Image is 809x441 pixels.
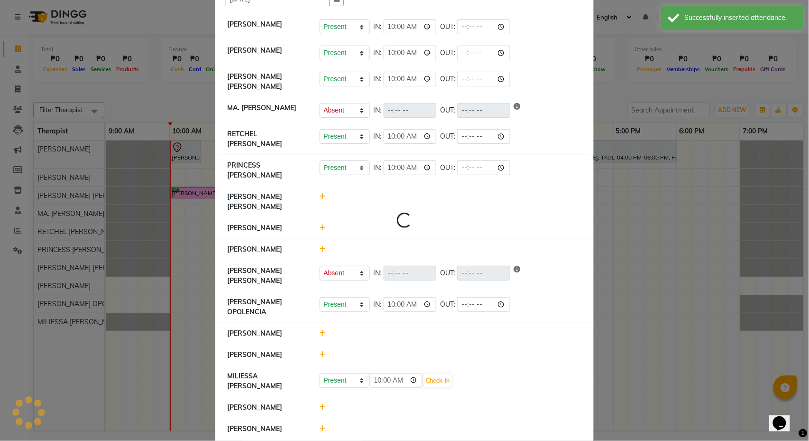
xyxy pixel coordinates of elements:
span: OUT: [440,163,455,173]
iframe: chat widget [769,403,800,432]
span: OUT: [440,74,455,84]
div: [PERSON_NAME] [220,244,313,254]
div: [PERSON_NAME] [220,328,313,338]
span: OUT: [440,48,455,58]
div: MA. [PERSON_NAME] [220,103,313,118]
span: OUT: [440,105,455,115]
div: [PERSON_NAME] OPOLENCIA [220,297,313,317]
span: IN: [374,131,382,141]
span: OUT: [440,300,455,310]
div: [PERSON_NAME] [220,223,313,233]
span: OUT: [440,22,455,32]
span: IN: [374,300,382,310]
div: [PERSON_NAME] [220,46,313,60]
span: OUT: [440,268,455,278]
div: Successfully inserted attendance. [685,13,796,23]
span: IN: [374,105,382,115]
div: [PERSON_NAME] [220,350,313,360]
span: IN: [374,22,382,32]
div: [PERSON_NAME] [220,403,313,413]
span: IN: [374,48,382,58]
span: IN: [374,163,382,173]
div: [PERSON_NAME] [PERSON_NAME] [220,266,313,286]
span: OUT: [440,131,455,141]
div: [PERSON_NAME] [220,19,313,34]
div: [PERSON_NAME] [PERSON_NAME] [220,192,313,212]
i: Show reason [514,103,521,118]
button: Check-In [423,374,452,387]
div: MILIESSA [PERSON_NAME] [220,371,313,391]
div: RETCHEL [PERSON_NAME] [220,129,313,149]
div: [PERSON_NAME] [PERSON_NAME] [220,72,313,92]
span: IN: [374,268,382,278]
div: [PERSON_NAME] [220,424,313,434]
span: IN: [374,74,382,84]
i: Show reason [514,266,521,281]
div: PRINCESS [PERSON_NAME] [220,160,313,180]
